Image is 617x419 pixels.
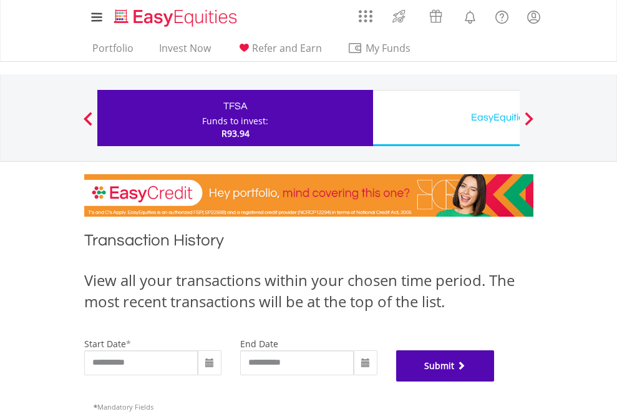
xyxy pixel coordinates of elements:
[347,40,429,56] span: My Funds
[84,270,533,313] div: View all your transactions within your chosen time period. The most recent transactions will be a...
[417,3,454,26] a: Vouchers
[87,42,138,61] a: Portfolio
[84,338,126,350] label: start date
[221,127,250,139] span: R93.94
[202,115,268,127] div: Funds to invest:
[517,118,542,131] button: Next
[112,7,242,28] img: EasyEquities_Logo.png
[351,3,381,23] a: AppsGrid
[109,3,242,28] a: Home page
[105,97,366,115] div: TFSA
[240,338,278,350] label: end date
[252,41,322,55] span: Refer and Earn
[75,118,100,131] button: Previous
[231,42,327,61] a: Refer and Earn
[84,229,533,257] h1: Transaction History
[486,3,518,28] a: FAQ's and Support
[359,9,372,23] img: grid-menu-icon.svg
[154,42,216,61] a: Invest Now
[389,6,409,26] img: thrive-v2.svg
[396,350,495,382] button: Submit
[518,3,550,31] a: My Profile
[454,3,486,28] a: Notifications
[84,174,533,217] img: EasyCredit Promotion Banner
[94,402,153,412] span: Mandatory Fields
[425,6,446,26] img: vouchers-v2.svg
